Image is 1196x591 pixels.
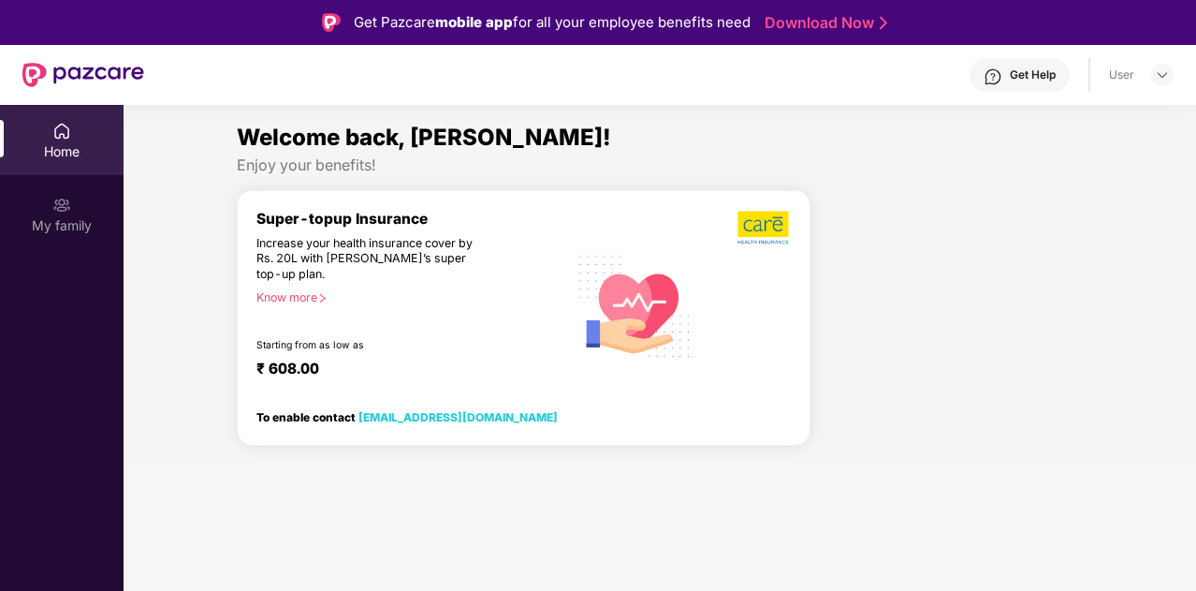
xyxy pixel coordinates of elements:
[737,210,791,245] img: b5dec4f62d2307b9de63beb79f102df3.png
[1109,67,1134,82] div: User
[256,236,488,283] div: Increase your health insurance cover by Rs. 20L with [PERSON_NAME]’s super top-up plan.
[256,410,558,423] div: To enable contact
[237,155,1083,175] div: Enjoy your benefits!
[765,13,882,33] a: Download Now
[256,360,549,382] div: ₹ 608.00
[354,11,751,34] div: Get Pazcare for all your employee benefits need
[317,293,328,303] span: right
[256,290,557,303] div: Know more
[435,13,513,31] strong: mobile app
[1010,67,1056,82] div: Get Help
[984,67,1002,86] img: svg+xml;base64,PHN2ZyBpZD0iSGVscC0zMngzMiIgeG1sbnM9Imh0dHA6Ly93d3cudzMub3JnLzIwMDAvc3ZnIiB3aWR0aD...
[256,339,489,352] div: Starting from as low as
[568,237,702,373] img: svg+xml;base64,PHN2ZyB4bWxucz0iaHR0cDovL3d3dy53My5vcmcvMjAwMC9zdmciIHhtbG5zOnhsaW5rPSJodHRwOi8vd3...
[52,196,71,214] img: svg+xml;base64,PHN2ZyB3aWR0aD0iMjAiIGhlaWdodD0iMjAiIHZpZXdCb3g9IjAgMCAyMCAyMCIgZmlsbD0ibm9uZSIgeG...
[880,13,887,33] img: Stroke
[237,124,611,151] span: Welcome back, [PERSON_NAME]!
[358,410,558,424] a: [EMAIL_ADDRESS][DOMAIN_NAME]
[52,122,71,140] img: svg+xml;base64,PHN2ZyBpZD0iSG9tZSIgeG1sbnM9Imh0dHA6Ly93d3cudzMub3JnLzIwMDAvc3ZnIiB3aWR0aD0iMjAiIG...
[256,210,568,228] div: Super-topup Insurance
[1155,67,1170,82] img: svg+xml;base64,PHN2ZyBpZD0iRHJvcGRvd24tMzJ4MzIiIHhtbG5zPSJodHRwOi8vd3d3LnczLm9yZy8yMDAwL3N2ZyIgd2...
[22,63,144,87] img: New Pazcare Logo
[322,13,341,32] img: Logo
